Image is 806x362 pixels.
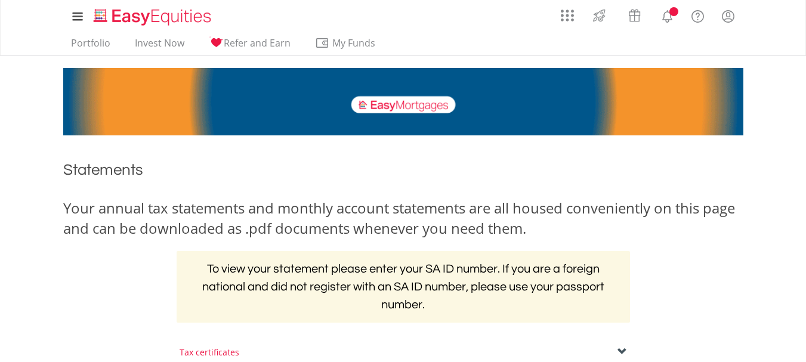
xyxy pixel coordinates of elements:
[589,6,609,25] img: thrive-v2.svg
[63,68,743,135] img: EasyMortage Promotion Banner
[204,37,295,55] a: Refer and Earn
[89,3,216,27] a: Home page
[561,9,574,22] img: grid-menu-icon.svg
[617,3,652,25] a: Vouchers
[553,3,582,22] a: AppsGrid
[63,162,143,178] span: Statements
[91,7,216,27] img: EasyEquities_Logo.png
[652,3,683,27] a: Notifications
[224,36,291,49] span: Refer and Earn
[130,37,189,55] a: Invest Now
[66,37,115,55] a: Portfolio
[625,6,644,25] img: vouchers-v2.svg
[713,3,743,29] a: My Profile
[63,198,743,239] div: Your annual tax statements and monthly account statements are all housed conveniently on this pag...
[315,35,393,51] span: My Funds
[180,346,627,358] div: Tax certificates
[177,251,630,323] h2: To view your statement please enter your SA ID number. If you are a foreign national and did not ...
[683,3,713,27] a: FAQ's and Support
